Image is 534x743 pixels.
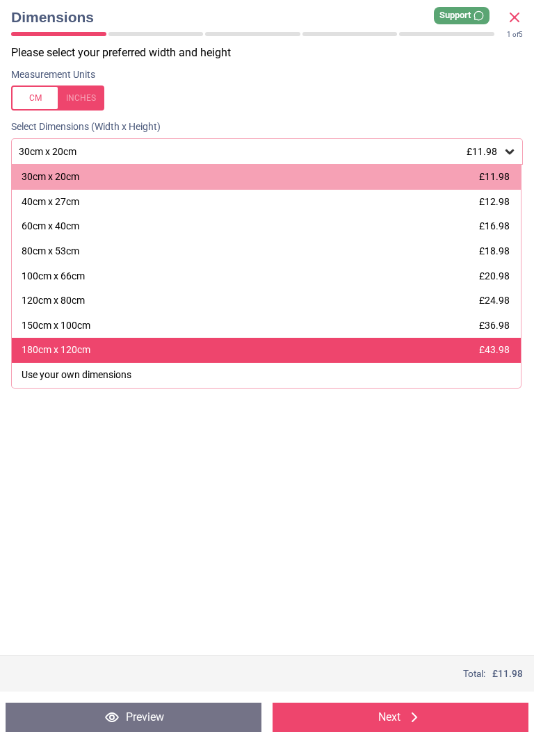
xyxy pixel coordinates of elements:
span: £ [492,667,523,680]
button: Preview [6,703,261,732]
span: £36.98 [479,320,510,331]
p: Please select your preferred width and height [11,45,534,60]
span: £16.98 [479,220,510,231]
span: £43.98 [479,344,510,355]
div: 150cm x 100cm [22,319,90,333]
div: Use your own dimensions [22,368,131,382]
div: 30cm x 20cm [17,146,503,158]
div: Support [434,7,489,24]
span: 1 [507,31,511,38]
span: £18.98 [479,245,510,256]
span: £12.98 [479,196,510,207]
span: £11.98 [467,146,497,157]
div: 180cm x 120cm [22,343,90,357]
div: 60cm x 40cm [22,220,79,234]
div: 40cm x 27cm [22,195,79,209]
div: 80cm x 53cm [22,245,79,259]
span: £20.98 [479,270,510,281]
div: 100cm x 66cm [22,270,85,284]
div: Total: [11,667,523,680]
span: Dimensions [11,7,506,27]
span: 11.98 [498,668,523,679]
button: Next [273,703,528,732]
div: 30cm x 20cm [22,170,79,184]
div: of 5 [507,30,523,40]
label: Measurement Units [11,68,95,82]
span: £24.98 [479,295,510,306]
span: £11.98 [479,171,510,182]
div: 120cm x 80cm [22,294,85,308]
